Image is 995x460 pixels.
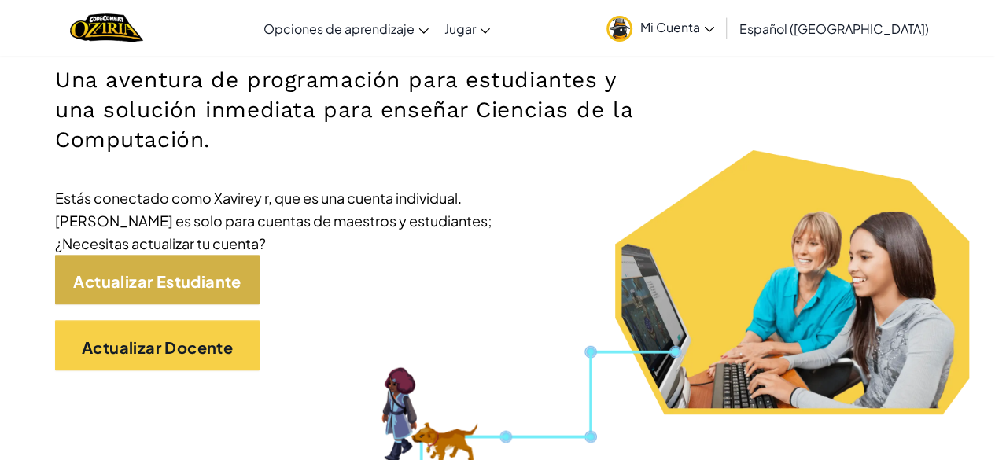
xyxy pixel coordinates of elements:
a: Mi Cuenta [599,3,722,53]
img: Hogar [70,12,143,44]
font: Opciones de aprendizaje [263,20,415,37]
a: Actualizar Estudiante [55,255,260,305]
font: Mi Cuenta [640,19,700,35]
a: Jugar [437,7,498,50]
font: Actualizar Docente [82,337,233,356]
img: avatar [606,16,632,42]
font: Español ([GEOGRAPHIC_DATA]) [739,20,929,37]
a: Actualizar Docente [55,320,260,370]
a: Español ([GEOGRAPHIC_DATA]) [732,7,937,50]
font: Una aventura de programación para estudiantes y una solución inmediata para enseñar Ciencias de l... [55,67,632,153]
font: Estás conectado como Xavirey r, que es una cuenta individual. [PERSON_NAME] es solo para cuentas ... [55,189,492,252]
a: Opciones de aprendizaje [256,7,437,50]
font: Actualizar Estudiante [73,270,241,290]
a: Logotipo de Ozaria de CodeCombat [70,12,143,44]
font: Jugar [444,20,476,37]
